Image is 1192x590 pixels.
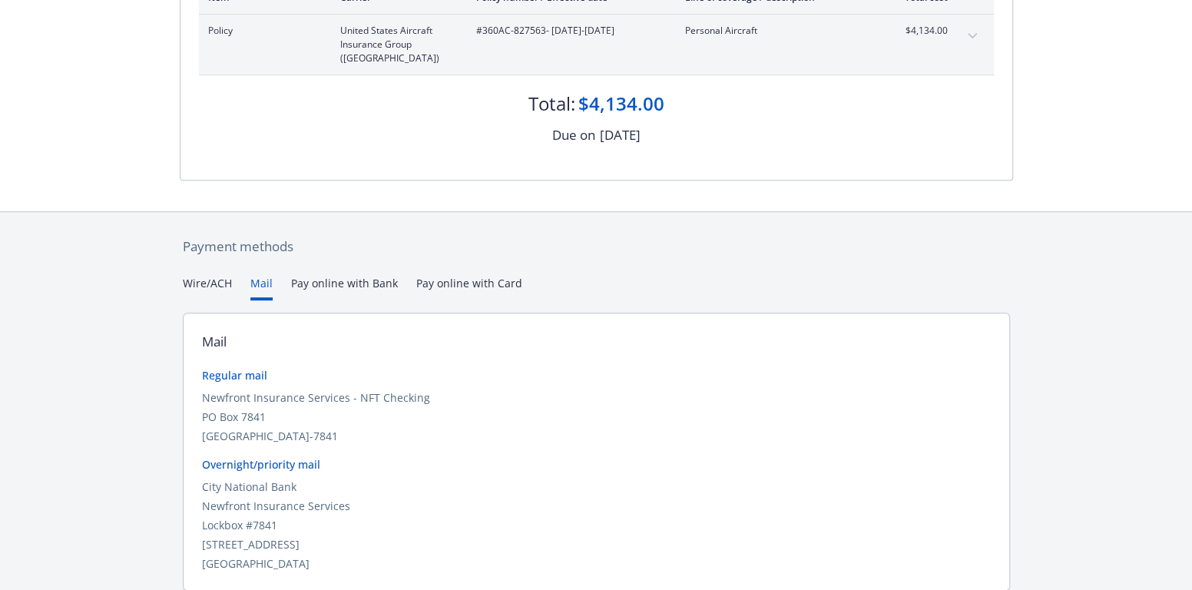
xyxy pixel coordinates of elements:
[685,24,866,38] span: Personal Aircraft
[476,24,661,38] span: #360AC-827563 - [DATE]-[DATE]
[528,91,575,117] div: Total:
[202,428,991,444] div: [GEOGRAPHIC_DATA]-7841
[202,555,991,572] div: [GEOGRAPHIC_DATA]
[208,24,316,38] span: Policy
[202,367,991,383] div: Regular mail
[202,389,991,406] div: Newfront Insurance Services - NFT Checking
[202,456,991,472] div: Overnight/priority mail
[552,125,595,145] div: Due on
[340,24,452,65] span: United States Aircraft Insurance Group ([GEOGRAPHIC_DATA])
[202,332,227,352] div: Mail
[890,24,948,38] span: $4,134.00
[202,409,991,425] div: PO Box 7841
[202,536,991,552] div: [STREET_ADDRESS]
[291,275,398,300] button: Pay online with Bank
[199,15,994,75] div: PolicyUnited States Aircraft Insurance Group ([GEOGRAPHIC_DATA])#360AC-827563- [DATE]-[DATE]Perso...
[202,498,991,514] div: Newfront Insurance Services
[202,479,991,495] div: City National Bank
[183,275,232,300] button: Wire/ACH
[183,237,1010,257] div: Payment methods
[250,275,273,300] button: Mail
[416,275,522,300] button: Pay online with Card
[202,517,991,533] div: Lockbox #7841
[600,125,641,145] div: [DATE]
[578,91,664,117] div: $4,134.00
[960,24,985,48] button: expand content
